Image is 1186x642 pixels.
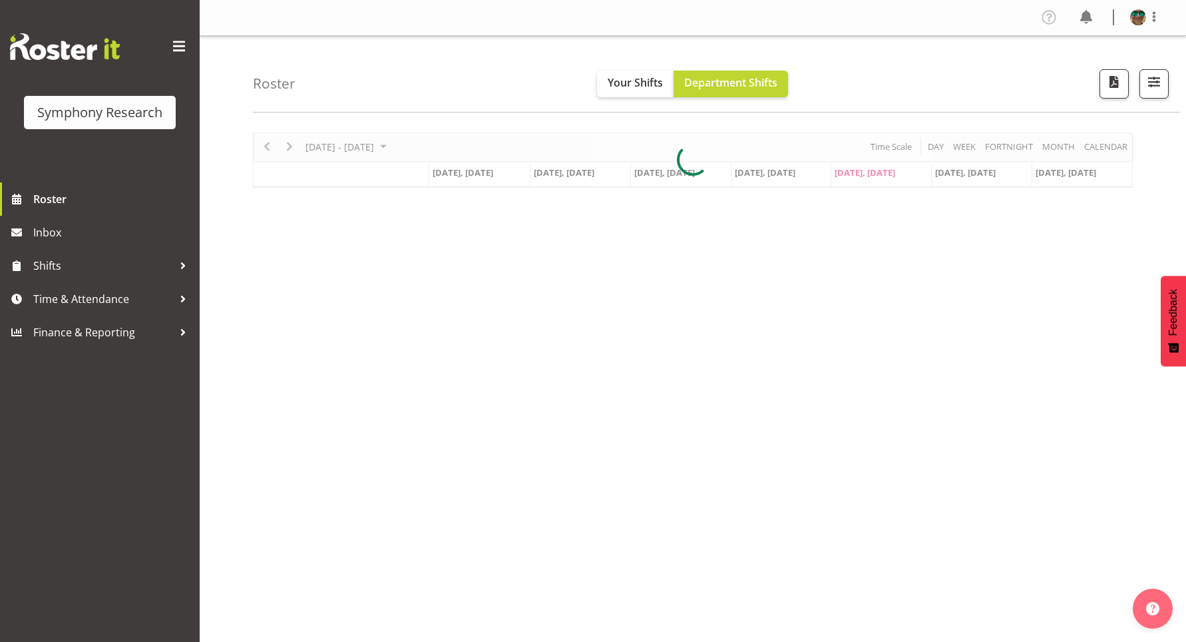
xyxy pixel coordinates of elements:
button: Your Shifts [597,71,674,97]
span: Shifts [33,256,173,276]
img: said-a-husainf550afc858a57597b0cc8f557ce64376.png [1130,9,1146,25]
span: Roster [33,189,193,209]
div: Symphony Research [37,103,162,123]
button: Feedback - Show survey [1161,276,1186,366]
span: Feedback [1167,289,1179,336]
h4: Roster [253,76,296,91]
span: Your Shifts [608,75,663,90]
button: Filter Shifts [1139,69,1169,99]
span: Department Shifts [684,75,777,90]
img: help-xxl-2.png [1146,602,1159,615]
span: Time & Attendance [33,289,173,309]
span: Inbox [33,222,193,242]
span: Finance & Reporting [33,322,173,342]
button: Department Shifts [674,71,788,97]
button: Download a PDF of the roster according to the set date range. [1099,69,1129,99]
img: Rosterit website logo [10,33,120,60]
